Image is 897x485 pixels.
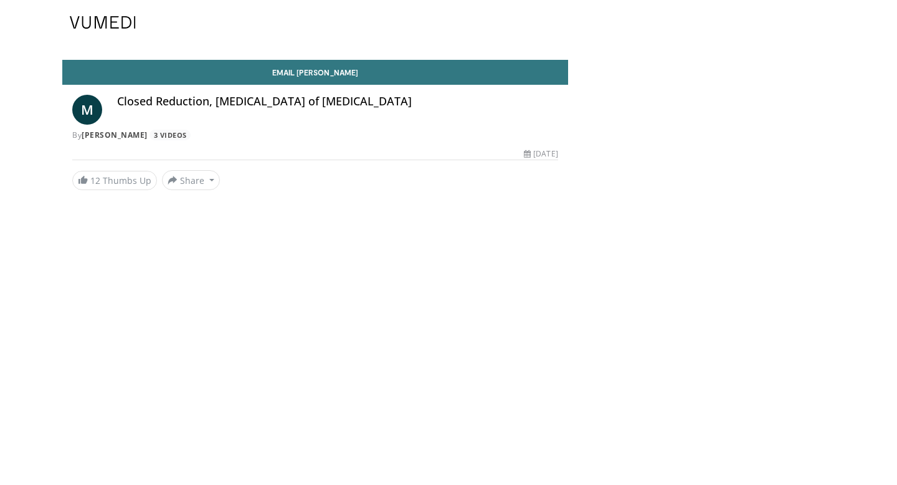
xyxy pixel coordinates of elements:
div: [DATE] [524,148,558,160]
button: Share [162,170,220,190]
span: 12 [90,175,100,186]
div: By [72,130,558,141]
a: [PERSON_NAME] [82,130,148,140]
h4: Closed Reduction, [MEDICAL_DATA] of [MEDICAL_DATA] [117,95,558,108]
a: M [72,95,102,125]
a: 12 Thumbs Up [72,171,157,190]
img: VuMedi Logo [70,16,136,29]
a: Email [PERSON_NAME] [62,60,568,85]
a: 3 Videos [149,130,191,140]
